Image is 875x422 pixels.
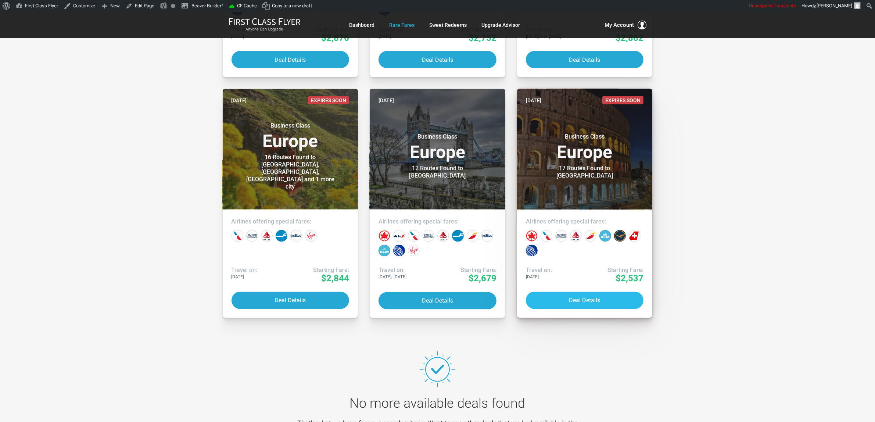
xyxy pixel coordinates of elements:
div: Delta Airlines [261,230,273,242]
h2: No more available deals found [297,397,579,411]
div: Iberia [467,230,478,242]
img: First Class Flyer [229,18,301,25]
button: Deal Details [379,292,496,310]
h3: Europe [526,133,644,161]
div: Iberia [585,230,596,242]
button: My Account [605,21,647,29]
div: 12 Routes Found to [GEOGRAPHIC_DATA] [391,165,483,179]
div: JetBlue [290,230,302,242]
div: United [393,245,405,257]
h4: Airlines offering special fares: [232,218,349,226]
div: KLM [379,245,390,257]
div: American Airlines [232,230,243,242]
h3: Europe [379,133,496,161]
small: Business Class [244,122,336,129]
button: Deal Details [379,51,496,68]
span: [PERSON_NAME] [817,3,852,8]
div: Air France [393,230,405,242]
div: British Airways [246,230,258,242]
div: Virgin Atlantic [408,245,420,257]
span: Unsuspend Transients [749,3,796,8]
div: Virgin Atlantic [305,230,317,242]
span: Expires Soon [308,96,349,104]
a: Upgrade Advisor [482,18,520,32]
h4: Airlines offering special fares: [526,218,644,226]
small: Business Class [391,133,483,140]
a: [DATE]Expires SoonBusiness ClassEurope17 Routes Found to [GEOGRAPHIC_DATA]Airlines offering speci... [517,89,653,318]
button: Deal Details [526,51,644,68]
span: • [221,1,223,9]
time: [DATE] [379,96,394,104]
small: Business Class [539,133,631,140]
div: British Airways [423,230,434,242]
a: Rare Fares [390,18,415,32]
div: British Airways [555,230,567,242]
a: [DATE]Business ClassEurope12 Routes Found to [GEOGRAPHIC_DATA]Airlines offering special fares:Tra... [370,89,505,318]
div: Finnair [452,230,464,242]
h3: Europe [232,122,349,150]
time: [DATE] [232,96,247,104]
div: 17 Routes Found to [GEOGRAPHIC_DATA] [539,165,631,179]
a: [DATE]Expires SoonBusiness ClassEurope16 Routes Found to [GEOGRAPHIC_DATA], [GEOGRAPHIC_DATA], [G... [223,89,358,318]
div: KLM [599,230,611,242]
span: My Account [605,21,634,29]
div: JetBlue [481,230,493,242]
a: Dashboard [349,18,375,32]
small: Anyone Can Upgrade [229,27,301,32]
div: American Airlines [408,230,420,242]
div: Lufthansa [614,230,626,242]
div: Swiss [629,230,641,242]
a: Sweet Redeems [430,18,467,32]
div: Delta Airlines [437,230,449,242]
button: Deal Details [232,51,349,68]
a: First Class FlyerAnyone Can Upgrade [229,18,301,32]
div: American Airlines [541,230,552,242]
div: United [526,245,538,257]
div: Finnair [276,230,287,242]
div: Air Canada [379,230,390,242]
div: Delta Airlines [570,230,582,242]
div: 16 Routes Found to [GEOGRAPHIC_DATA], [GEOGRAPHIC_DATA], [GEOGRAPHIC_DATA] and 1 more city [244,154,336,190]
h4: Airlines offering special fares: [379,218,496,226]
span: Expires Soon [602,96,643,104]
button: Deal Details [526,292,644,309]
button: Deal Details [232,292,349,309]
div: Air Canada [526,230,538,242]
time: [DATE] [526,96,541,104]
